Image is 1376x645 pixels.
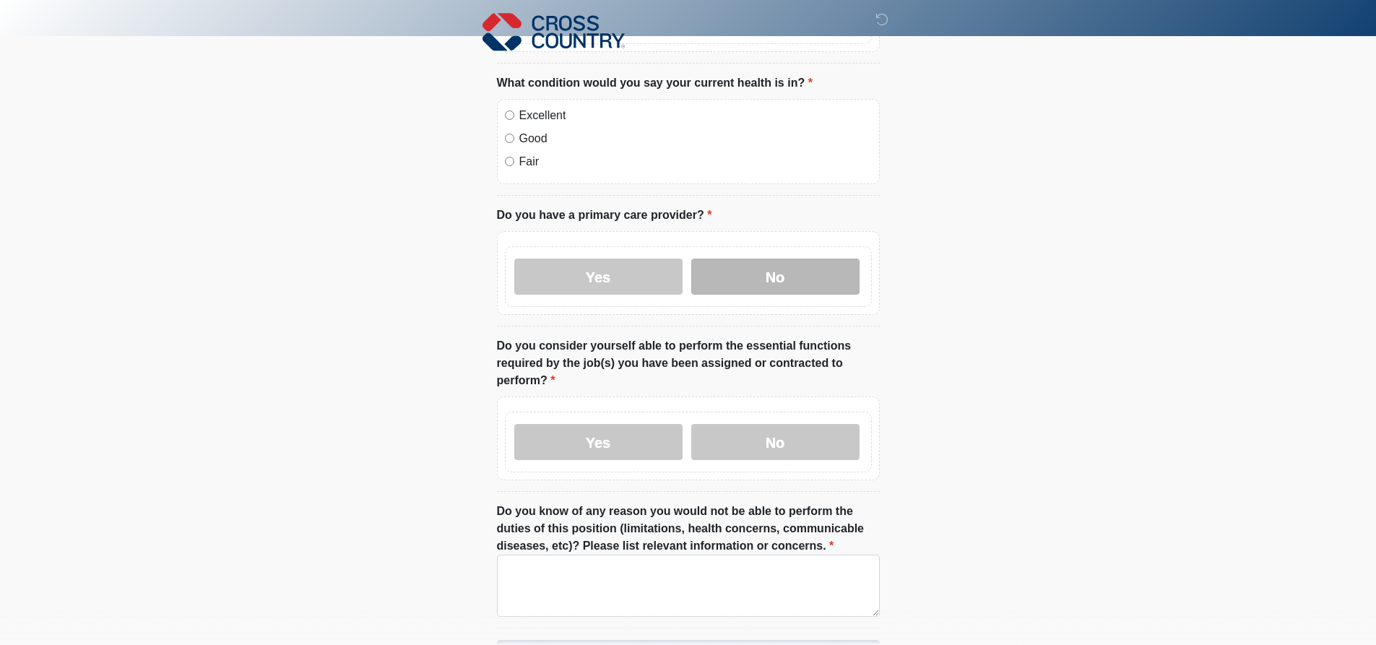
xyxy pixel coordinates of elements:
[483,11,626,53] img: Cross Country Logo
[691,259,860,295] label: No
[497,337,880,389] label: Do you consider yourself able to perform the essential functions required by the job(s) you have ...
[514,259,683,295] label: Yes
[505,111,514,120] input: Excellent
[497,207,712,224] label: Do you have a primary care provider?
[497,74,813,92] label: What condition would you say your current health is in?
[505,157,514,166] input: Fair
[505,134,514,143] input: Good
[519,130,872,147] label: Good
[691,424,860,460] label: No
[497,503,880,555] label: Do you know of any reason you would not be able to perform the duties of this position (limitatio...
[519,107,872,124] label: Excellent
[514,424,683,460] label: Yes
[519,153,872,170] label: Fair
